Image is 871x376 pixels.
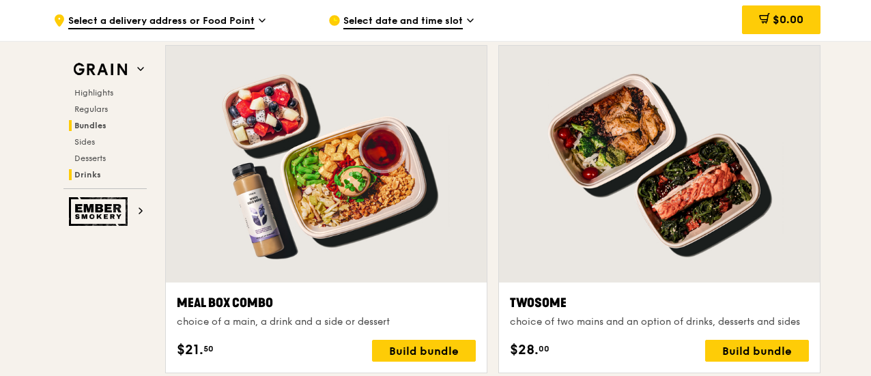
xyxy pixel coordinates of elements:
[510,340,539,360] span: $28.
[74,154,106,163] span: Desserts
[705,340,809,362] div: Build bundle
[343,14,463,29] span: Select date and time slot
[74,88,113,98] span: Highlights
[773,13,803,26] span: $0.00
[69,57,132,82] img: Grain web logo
[74,137,95,147] span: Sides
[74,170,101,179] span: Drinks
[539,343,549,354] span: 00
[177,340,203,360] span: $21.
[74,121,106,130] span: Bundles
[510,293,809,313] div: Twosome
[203,343,214,354] span: 50
[69,197,132,226] img: Ember Smokery web logo
[372,340,476,362] div: Build bundle
[74,104,108,114] span: Regulars
[177,293,476,313] div: Meal Box Combo
[68,14,255,29] span: Select a delivery address or Food Point
[177,315,476,329] div: choice of a main, a drink and a side or dessert
[510,315,809,329] div: choice of two mains and an option of drinks, desserts and sides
